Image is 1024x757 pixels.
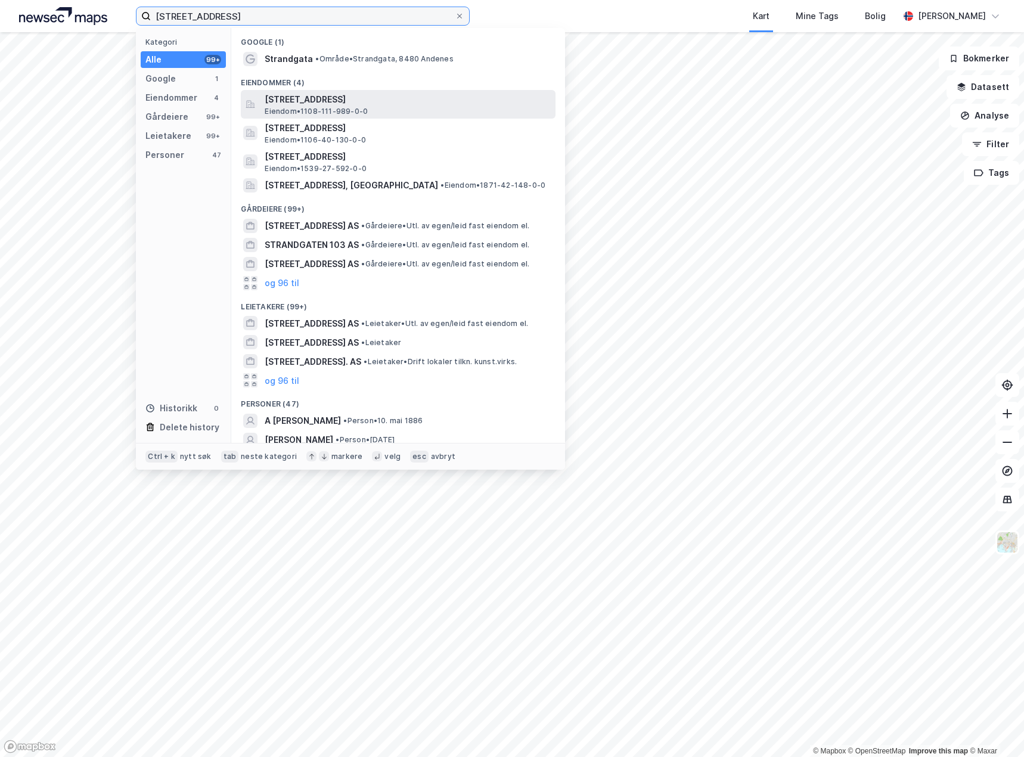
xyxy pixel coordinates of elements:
div: 47 [212,150,221,160]
div: 1 [212,74,221,83]
span: Område • Strandgata, 8480 Andenes [315,54,453,64]
span: A [PERSON_NAME] [265,414,341,428]
span: [STREET_ADDRESS] AS [265,317,359,331]
div: esc [410,451,429,463]
span: [STREET_ADDRESS]. AS [265,355,361,369]
div: Leietakere (99+) [231,293,565,314]
div: 99+ [204,112,221,122]
span: [PERSON_NAME] [265,433,333,447]
div: Alle [145,52,162,67]
div: Bolig [865,9,886,23]
div: Personer [145,148,184,162]
a: Mapbox [813,747,846,755]
span: Strandgata [265,52,313,66]
span: • [343,416,347,425]
span: Person • 10. mai 1886 [343,416,423,426]
span: Leietaker • Drift lokaler tilkn. kunst.virks. [364,357,517,367]
div: Kategori [145,38,226,46]
span: Gårdeiere • Utl. av egen/leid fast eiendom el. [361,259,529,269]
div: Leietakere [145,129,191,143]
div: tab [221,451,239,463]
div: Personer (47) [231,390,565,411]
span: Gårdeiere • Utl. av egen/leid fast eiendom el. [361,221,529,231]
div: Ctrl + k [145,451,178,463]
span: • [361,221,365,230]
div: Eiendommer (4) [231,69,565,90]
button: Analyse [950,104,1019,128]
button: Filter [962,132,1019,156]
div: nytt søk [180,452,212,461]
span: • [361,259,365,268]
span: Person • [DATE] [336,435,395,445]
div: markere [331,452,362,461]
div: [PERSON_NAME] [918,9,986,23]
span: [STREET_ADDRESS] [265,92,551,107]
span: • [315,54,319,63]
button: og 96 til [265,373,299,387]
span: [STREET_ADDRESS], [GEOGRAPHIC_DATA] [265,178,438,193]
a: Mapbox homepage [4,740,56,753]
span: [STREET_ADDRESS] AS [265,219,359,233]
span: • [361,240,365,249]
a: Improve this map [909,747,968,755]
span: • [361,338,365,347]
a: OpenStreetMap [848,747,906,755]
span: • [336,435,339,444]
button: Datasett [947,75,1019,99]
span: Leietaker [361,338,401,348]
span: • [440,181,444,190]
span: • [364,357,367,366]
div: avbryt [431,452,455,461]
div: Google (1) [231,28,565,49]
span: [STREET_ADDRESS] [265,150,551,164]
div: Google [145,72,176,86]
span: Eiendom • 1106-40-130-0-0 [265,135,366,145]
img: Z [996,531,1019,554]
span: [STREET_ADDRESS] AS [265,257,359,271]
div: Eiendommer [145,91,197,105]
button: Tags [964,161,1019,185]
span: Gårdeiere • Utl. av egen/leid fast eiendom el. [361,240,529,250]
button: Bokmerker [939,46,1019,70]
div: Delete history [160,420,219,435]
div: 99+ [204,55,221,64]
span: [STREET_ADDRESS] AS [265,336,359,350]
img: logo.a4113a55bc3d86da70a041830d287a7e.svg [19,7,107,25]
span: STRANDGATEN 103 AS [265,238,359,252]
div: Kontrollprogram for chat [964,700,1024,757]
div: 4 [212,93,221,103]
span: Eiendom • 1871-42-148-0-0 [440,181,545,190]
span: Eiendom • 1108-111-989-0-0 [265,107,368,116]
div: velg [384,452,401,461]
button: og 96 til [265,276,299,290]
div: 99+ [204,131,221,141]
div: neste kategori [241,452,297,461]
input: Søk på adresse, matrikkel, gårdeiere, leietakere eller personer [151,7,455,25]
span: [STREET_ADDRESS] [265,121,551,135]
iframe: Chat Widget [964,700,1024,757]
div: Gårdeiere [145,110,188,124]
div: Kart [753,9,769,23]
div: Mine Tags [796,9,839,23]
span: • [361,319,365,328]
span: Eiendom • 1539-27-592-0-0 [265,164,367,173]
div: Historikk [145,401,197,415]
span: Leietaker • Utl. av egen/leid fast eiendom el. [361,319,528,328]
div: Gårdeiere (99+) [231,195,565,216]
div: 0 [212,404,221,413]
